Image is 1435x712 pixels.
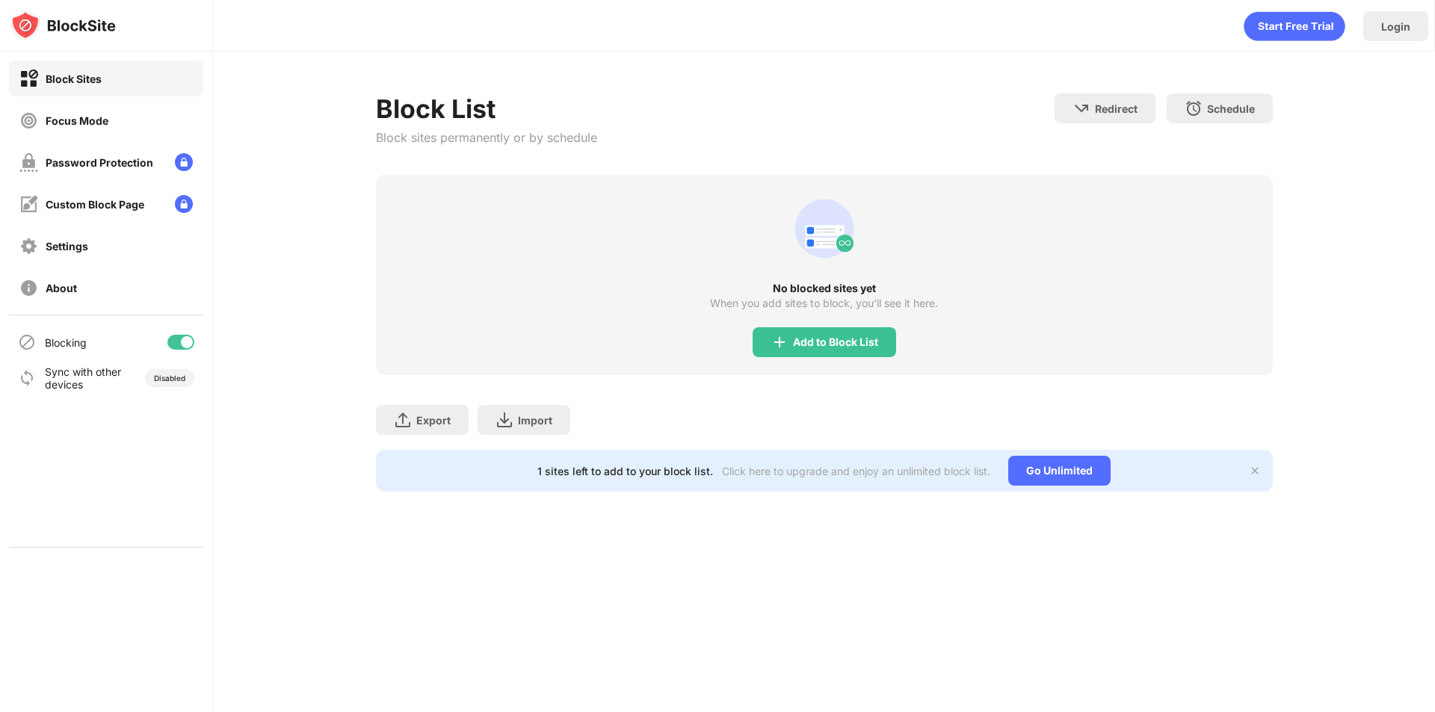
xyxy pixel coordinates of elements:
div: Block sites permanently or by schedule [376,130,597,145]
img: lock-menu.svg [175,195,193,213]
div: Schedule [1207,102,1255,115]
img: sync-icon.svg [18,369,36,387]
img: about-off.svg [19,279,38,297]
img: customize-block-page-off.svg [19,195,38,214]
div: Block Sites [46,72,102,85]
div: Settings [46,240,88,253]
div: About [46,282,77,294]
div: Focus Mode [46,114,108,127]
div: 1 sites left to add to your block list. [537,465,713,477]
div: Export [416,414,451,427]
div: Disabled [154,374,185,383]
div: Password Protection [46,156,153,169]
div: Login [1381,20,1410,33]
div: animation [789,193,860,264]
div: Import [518,414,552,427]
div: animation [1244,11,1345,41]
div: Block List [376,93,597,124]
div: Add to Block List [793,336,878,348]
div: Custom Block Page [46,198,144,211]
img: blocking-icon.svg [18,333,36,351]
img: settings-off.svg [19,237,38,256]
div: When you add sites to block, you’ll see it here. [710,297,938,309]
img: lock-menu.svg [175,153,193,171]
div: Blocking [45,336,87,349]
div: No blocked sites yet [376,282,1273,294]
div: Redirect [1095,102,1138,115]
div: Click here to upgrade and enjoy an unlimited block list. [722,465,990,477]
img: x-button.svg [1249,465,1261,477]
div: Sync with other devices [45,365,122,391]
div: Go Unlimited [1008,456,1111,486]
img: logo-blocksite.svg [10,10,116,40]
img: block-on.svg [19,69,38,88]
img: password-protection-off.svg [19,153,38,172]
img: focus-off.svg [19,111,38,130]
